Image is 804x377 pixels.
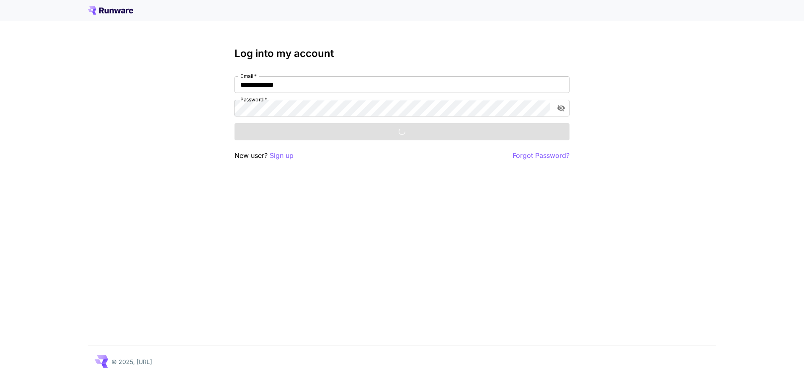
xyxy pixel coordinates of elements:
[234,48,569,59] h3: Log into my account
[554,101,569,116] button: toggle password visibility
[234,150,294,161] p: New user?
[513,150,569,161] button: Forgot Password?
[240,96,267,103] label: Password
[270,150,294,161] button: Sign up
[111,357,152,366] p: © 2025, [URL]
[240,72,257,80] label: Email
